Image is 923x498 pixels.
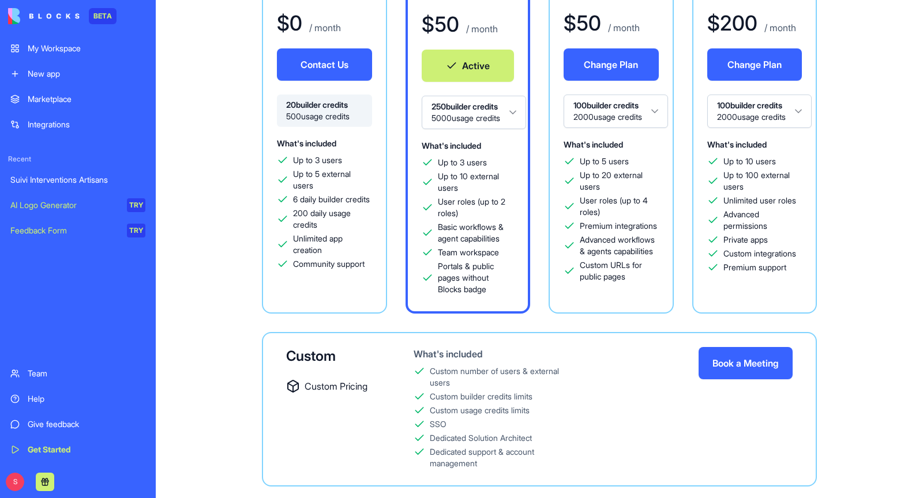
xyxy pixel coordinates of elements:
[293,258,365,270] span: Community support
[723,234,768,246] span: Private apps
[3,387,152,410] a: Help
[277,12,302,35] h1: $ 0
[430,418,447,430] div: SSO
[10,199,119,211] div: AI Logo Generator
[430,432,532,444] div: Dedicated Solution Architect
[3,438,152,461] a: Get Started
[699,347,793,379] button: Book a Meeting
[286,111,363,122] span: 500 usage credits
[3,88,152,111] a: Marketplace
[564,12,601,35] h1: $ 50
[28,368,145,379] div: Team
[3,413,152,436] a: Give feedback
[8,8,117,24] a: BETA
[723,209,802,232] span: Advanced permissions
[89,8,117,24] div: BETA
[438,247,499,258] span: Team workspace
[293,194,370,205] span: 6 daily builder credits
[293,207,372,231] span: 200 daily usage credits
[723,169,802,193] span: Up to 100 external users
[723,195,796,206] span: Unlimited user roles
[127,224,145,237] div: TRY
[707,139,767,149] span: What's included
[3,362,152,385] a: Team
[277,48,372,81] button: Contact Us
[3,62,152,85] a: New app
[3,194,152,217] a: AI Logo GeneratorTRY
[762,21,796,35] p: / month
[723,262,786,273] span: Premium support
[293,168,372,191] span: Up to 5 external users
[6,473,24,491] span: S
[28,119,145,130] div: Integrations
[422,141,481,150] span: What's included
[8,8,80,24] img: logo
[286,347,377,365] div: Custom
[564,139,623,149] span: What's included
[580,195,659,218] span: User roles (up to 4 roles)
[3,168,152,191] a: Suivi Interventions Artisans
[464,22,498,36] p: / month
[10,225,119,236] div: Feedback Form
[707,48,802,81] button: Change Plan
[606,21,640,35] p: / month
[286,99,363,111] span: 20 builder credits
[580,259,659,282] span: Custom URLs for public pages
[430,446,575,469] div: Dedicated support & account management
[438,221,515,244] span: Basic workflows & agent capabilities
[28,444,145,455] div: Get Started
[293,154,342,166] span: Up to 3 users
[414,347,575,361] div: What's included
[3,154,152,164] span: Recent
[127,198,145,212] div: TRY
[422,50,515,82] button: Active
[28,68,145,80] div: New app
[564,48,659,81] button: Change Plan
[28,418,145,430] div: Give feedback
[28,93,145,105] div: Marketplace
[580,156,629,167] span: Up to 5 users
[28,393,145,405] div: Help
[277,138,336,148] span: What's included
[293,233,372,256] span: Unlimited app creation
[430,365,575,388] div: Custom number of users & external users
[430,391,532,402] div: Custom builder credits limits
[422,13,459,36] h1: $ 50
[438,157,487,168] span: Up to 3 users
[438,196,515,219] span: User roles (up to 2 roles)
[438,261,515,295] span: Portals & public pages without Blocks badge
[580,234,659,257] span: Advanced workflows & agents capabilities
[723,248,796,259] span: Custom integrations
[305,379,367,393] span: Custom Pricing
[28,43,145,54] div: My Workspace
[580,220,657,232] span: Premium integrations
[3,219,152,242] a: Feedback FormTRY
[723,156,776,167] span: Up to 10 users
[430,405,530,416] div: Custom usage credits limits
[3,37,152,60] a: My Workspace
[580,169,659,193] span: Up to 20 external users
[3,113,152,136] a: Integrations
[707,12,757,35] h1: $ 200
[10,174,145,186] div: Suivi Interventions Artisans
[438,171,515,194] span: Up to 10 external users
[307,21,341,35] p: / month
